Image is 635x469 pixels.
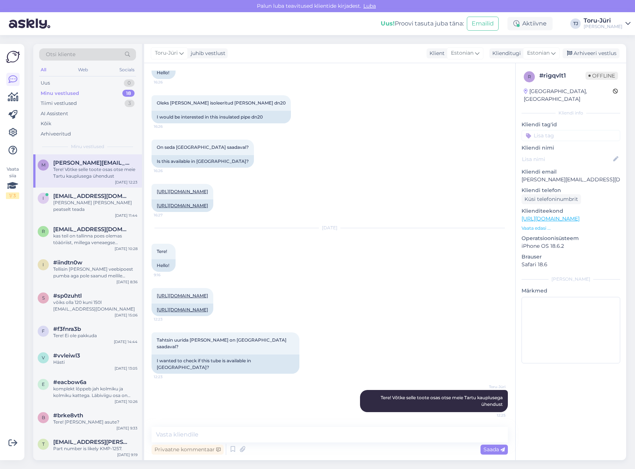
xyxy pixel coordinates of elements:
span: Otsi kliente [46,51,75,58]
p: [PERSON_NAME][EMAIL_ADDRESS][DOMAIN_NAME] [522,176,620,184]
div: Hello! [152,66,176,79]
p: Kliendi nimi [522,144,620,152]
div: All [39,65,48,75]
div: Küsi telefoninumbrit [522,194,581,204]
span: 9:16 [154,272,181,278]
div: [DATE] 8:36 [116,279,137,285]
div: Klienditugi [489,49,521,57]
div: juhib vestlust [188,49,225,57]
span: On seda [GEOGRAPHIC_DATA] saadaval? [157,144,249,150]
span: Offline [585,72,618,80]
div: Toru-Jüri [584,18,622,24]
span: Tahtsin uurida [PERSON_NAME] on [GEOGRAPHIC_DATA] saadaval? [157,337,288,349]
div: [PERSON_NAME] [584,24,622,30]
span: 12:23 [154,374,181,380]
span: v [42,355,45,360]
div: Uus [41,79,50,87]
a: Toru-Jüri[PERSON_NAME] [584,18,631,30]
span: 12:25 [478,412,506,418]
p: Safari 18.6 [522,261,620,268]
span: Tere! Võtke selle toote osas otse meie Tartu kauplusega ühendust [381,395,504,407]
div: Aktiivne [507,17,553,30]
div: [DATE] 9:33 [116,425,137,431]
span: b [42,415,45,420]
span: Luba [361,3,378,9]
span: #vvleiwl3 [53,352,80,359]
span: #f3fnra3b [53,326,81,332]
div: I would be interested in this insulated pipe dn20 [152,111,291,123]
p: Operatsioonisüsteem [522,234,620,242]
span: #brke8vth [53,412,83,419]
div: [PERSON_NAME] [522,276,620,283]
span: #eacbow6a [53,379,86,386]
div: AI Assistent [41,110,68,117]
span: s [42,295,45,301]
p: Brauser [522,253,620,261]
span: Toru-Jüri [155,49,178,57]
a: [URL][DOMAIN_NAME] [157,203,208,208]
span: Oleks [PERSON_NAME] isoleeritud [PERSON_NAME] dn20 [157,100,286,106]
button: Emailid [467,17,499,31]
span: rausmari85@gmail.com [53,226,130,233]
span: t [42,441,45,447]
span: 12:23 [154,316,181,322]
div: Tere! [PERSON_NAME] asute? [53,419,137,425]
div: Tellisin [PERSON_NAME] veebipoest pumba aga pole saanud meilile mingit kinnitust [53,266,137,279]
div: Kõik [41,120,51,127]
div: [DATE] [152,225,508,231]
span: tuomo.koski@gmail.com [53,439,130,445]
span: Minu vestlused [71,143,104,150]
div: võiks olla 120 kuni 150l [EMAIL_ADDRESS][DOMAIN_NAME] [53,299,137,312]
div: [DATE] 9:19 [117,452,137,458]
div: Hello! [152,259,176,272]
div: Tiimi vestlused [41,100,77,107]
p: Kliendi telefon [522,186,620,194]
a: [URL][DOMAIN_NAME] [157,293,208,298]
p: Kliendi tag'id [522,121,620,129]
div: Tere! Ei ole pakkuda [53,332,137,339]
span: 16:26 [154,79,181,85]
b: Uus! [381,20,395,27]
span: Tere! [157,249,167,254]
span: Estonian [527,49,550,57]
div: [PERSON_NAME] [PERSON_NAME] peatselt teada [53,199,137,213]
div: # rigqvlt1 [539,71,585,80]
p: Vaata edasi ... [522,225,620,232]
div: [GEOGRAPHIC_DATA], [GEOGRAPHIC_DATA] [524,88,613,103]
span: e [42,381,45,387]
p: Kliendi email [522,168,620,176]
p: Märkmed [522,287,620,295]
div: Arhiveeritud [41,130,71,138]
div: Is this available in [GEOGRAPHIC_DATA]? [152,155,254,168]
div: [DATE] 10:26 [115,399,137,404]
div: TJ [570,18,581,29]
span: i [43,262,44,267]
a: [URL][DOMAIN_NAME] [157,307,208,312]
img: Askly Logo [6,50,20,64]
div: Vaata siia [6,166,19,199]
div: [DATE] 13:05 [115,366,137,371]
div: Proovi tasuta juba täna: [381,19,464,28]
p: Klienditeekond [522,207,620,215]
span: 16:26 [154,124,181,129]
input: Lisa nimi [522,155,612,163]
span: r [528,74,531,79]
div: [DATE] 10:28 [115,246,137,251]
span: Saada [483,446,505,453]
span: Toru-Jüri [478,384,506,390]
div: Tere! Võtke selle toote osas otse meie Tartu kauplusega ühendust [53,166,137,179]
span: Estonian [451,49,473,57]
div: [DATE] 14:44 [114,339,137,345]
span: marko.veri@mail.ee [53,160,130,166]
div: Minu vestlused [41,90,79,97]
div: Part number is likely KMP-1257. [53,445,137,452]
div: Web [77,65,89,75]
span: #iindtn0w [53,259,82,266]
p: iPhone OS 18.6.2 [522,242,620,250]
a: [URL][DOMAIN_NAME] [522,215,580,222]
div: 3 [125,100,135,107]
a: [URL][DOMAIN_NAME] [157,189,208,194]
div: 18 [122,90,135,97]
span: m [41,162,45,168]
span: r [42,229,45,234]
